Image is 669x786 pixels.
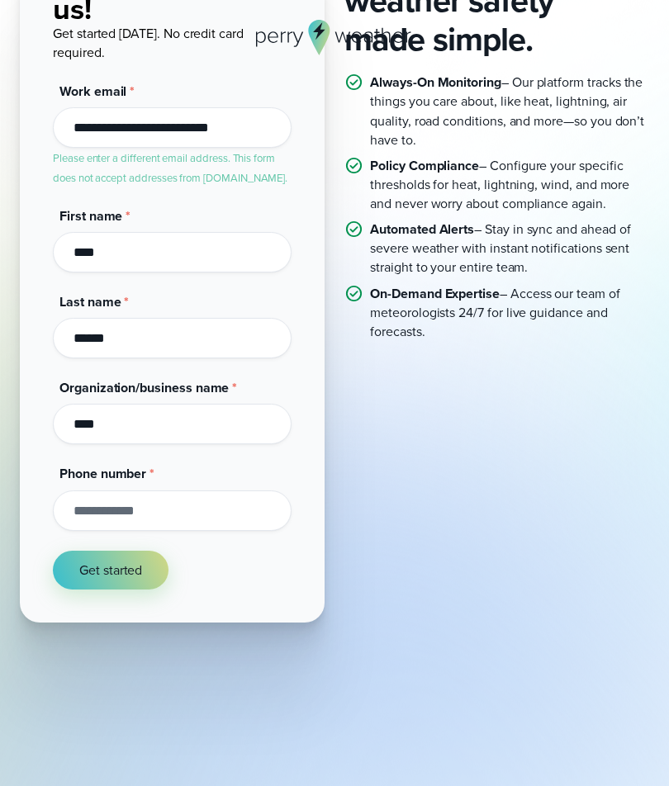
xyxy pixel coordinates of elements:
[370,220,649,277] p: – Stay in sync and ahead of severe weather with instant notifications sent straight to your entir...
[59,464,146,483] span: Phone number
[59,378,229,397] span: Organization/business name
[59,292,121,311] span: Last name
[370,73,501,92] strong: Always-On Monitoring
[370,156,479,175] strong: Policy Compliance
[53,150,287,185] label: Please enter a different email address. This form does not accept addresses from [DOMAIN_NAME].
[370,156,649,213] p: – Configure your specific thresholds for heat, lightning, wind, and more and never worry about co...
[370,220,474,239] strong: Automated Alerts
[53,551,168,589] button: Get started
[370,284,649,341] p: – Access our team of meteorologists 24/7 for live guidance and forecasts.
[370,73,649,149] p: – Our platform tracks the things you care about, like heat, lightning, air quality, road conditio...
[59,82,126,101] span: Work email
[79,561,142,580] span: Get started
[370,284,500,303] strong: On-Demand Expertise
[59,206,122,225] span: First name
